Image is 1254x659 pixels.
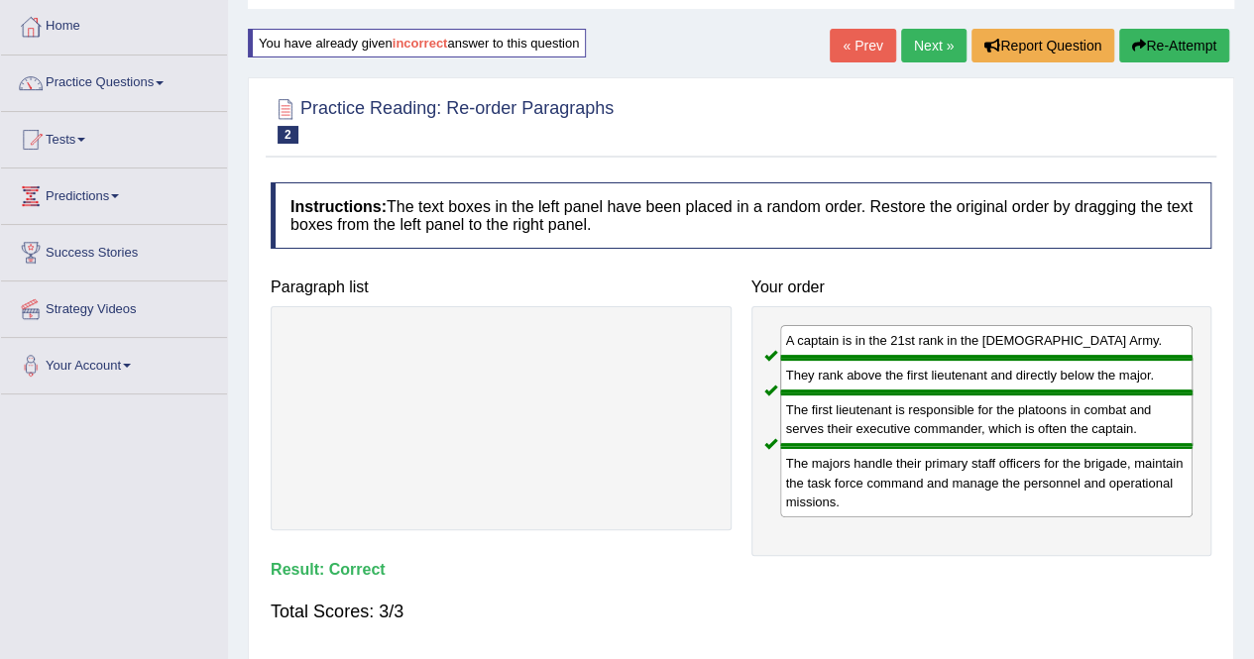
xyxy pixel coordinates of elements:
[271,588,1211,635] div: Total Scores: 3/3
[751,278,1212,296] h4: Your order
[971,29,1114,62] button: Report Question
[271,561,1211,579] h4: Result:
[1,281,227,331] a: Strategy Videos
[1,225,227,275] a: Success Stories
[780,392,1194,446] div: The first lieutenant is responsible for the platoons in combat and serves their executive command...
[290,198,387,215] b: Instructions:
[393,36,448,51] b: incorrect
[1,112,227,162] a: Tests
[780,358,1194,392] div: They rank above the first lieutenant and directly below the major.
[271,182,1211,249] h4: The text boxes in the left panel have been placed in a random order. Restore the original order b...
[830,29,895,62] a: « Prev
[901,29,967,62] a: Next »
[1,338,227,387] a: Your Account
[248,29,586,57] div: You have already given answer to this question
[1119,29,1229,62] button: Re-Attempt
[271,278,732,296] h4: Paragraph list
[780,446,1194,516] div: The majors handle their primary staff officers for the brigade, maintain the task force command a...
[271,94,614,144] h2: Practice Reading: Re-order Paragraphs
[780,325,1194,358] div: A captain is in the 21st rank in the [DEMOGRAPHIC_DATA] Army.
[1,55,227,105] a: Practice Questions
[1,168,227,218] a: Predictions
[278,126,298,144] span: 2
